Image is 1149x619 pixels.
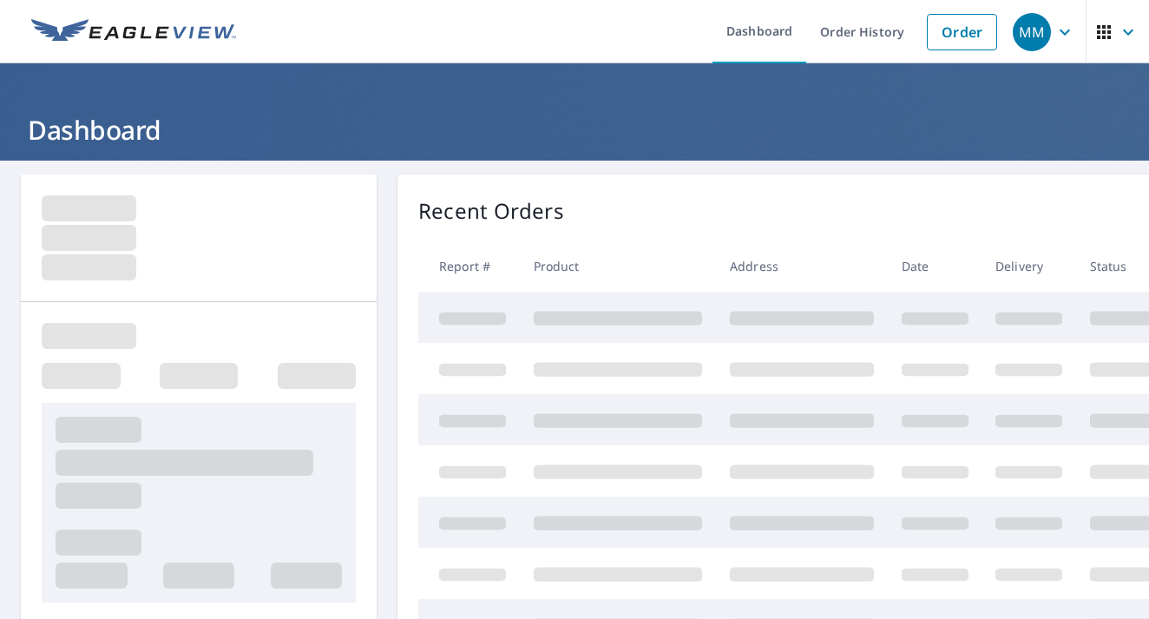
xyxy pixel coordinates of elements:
th: Delivery [982,240,1076,292]
a: Order [927,14,997,50]
th: Date [888,240,982,292]
img: EV Logo [31,19,236,45]
h1: Dashboard [21,112,1128,148]
div: MM [1013,13,1051,51]
th: Address [716,240,888,292]
th: Product [520,240,716,292]
th: Report # [418,240,520,292]
p: Recent Orders [418,195,564,227]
